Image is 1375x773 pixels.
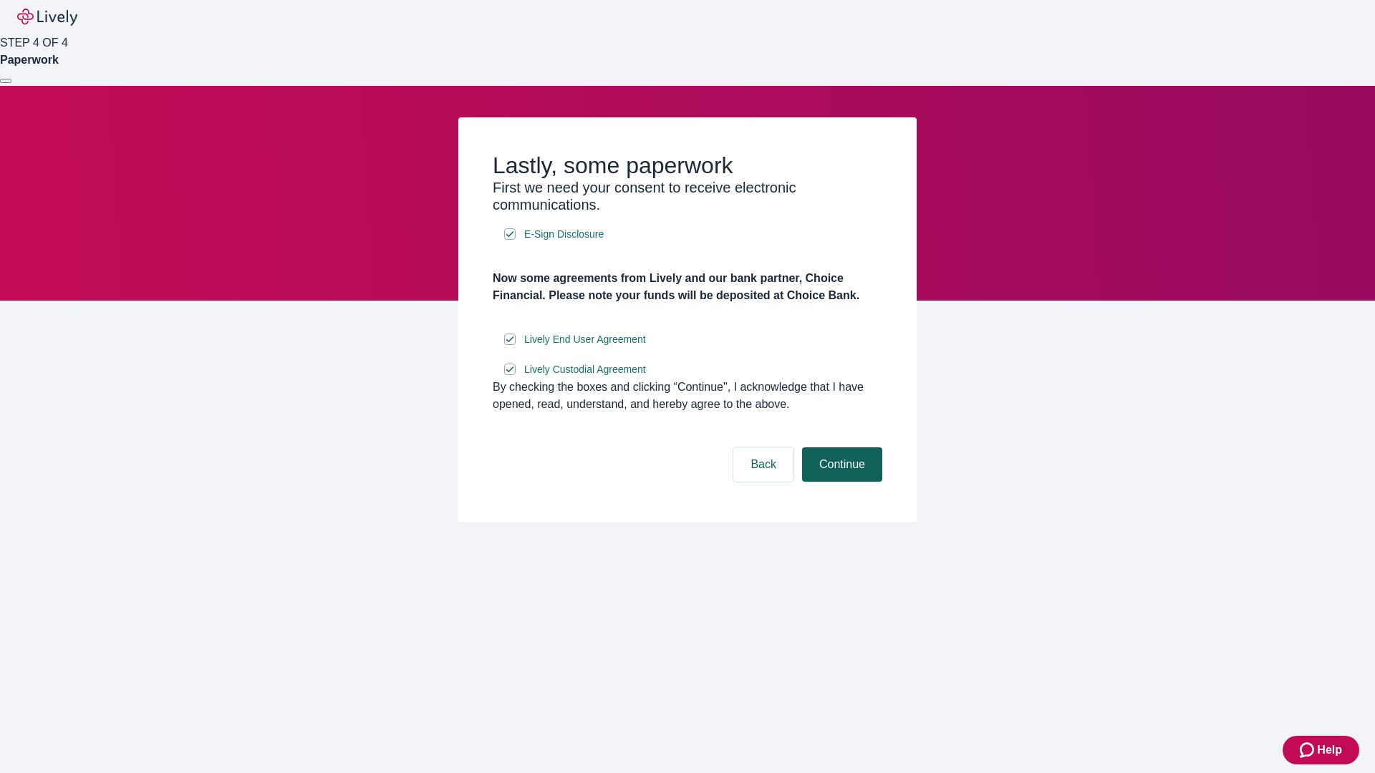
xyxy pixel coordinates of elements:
a: e-sign disclosure document [521,331,649,349]
span: Lively Custodial Agreement [524,362,646,377]
div: By checking the boxes and clicking “Continue", I acknowledge that I have opened, read, understand... [493,379,882,413]
h4: Now some agreements from Lively and our bank partner, Choice Financial. Please note your funds wi... [493,270,882,304]
span: E-Sign Disclosure [524,227,604,242]
button: Zendesk support iconHelp [1283,736,1359,764]
span: Lively End User Agreement [524,332,646,347]
a: e-sign disclosure document [521,225,607,243]
h2: Lastly, some paperwork [493,152,882,179]
svg: Zendesk support icon [1300,742,1317,759]
span: Help [1317,742,1342,759]
a: e-sign disclosure document [521,361,649,379]
button: Continue [802,447,882,482]
img: Lively [17,9,77,26]
h3: First we need your consent to receive electronic communications. [493,179,882,213]
button: Back [733,447,793,482]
